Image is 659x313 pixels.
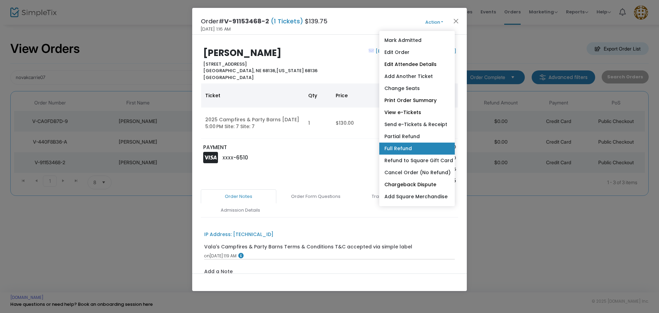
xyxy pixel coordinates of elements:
[204,231,274,238] div: IP Address: [TECHNICAL_ID]
[379,179,455,191] a: Chargeback Dispute
[204,253,210,259] span: on
[201,83,458,139] div: Data table
[203,144,326,152] p: PAYMENT
[379,70,455,82] a: Add Another Ticket
[379,46,455,58] a: Edit Order
[332,83,397,108] th: Price
[269,17,305,25] span: (1 Tickets)
[203,47,281,59] b: [PERSON_NAME]
[203,67,276,74] span: [GEOGRAPHIC_DATA], NE 68136,
[201,189,276,204] a: Order Notes
[201,83,304,108] th: Ticket
[379,167,455,179] a: Cancel Order (No Refund)
[201,16,327,26] h4: Order# $139.75
[379,119,455,131] a: Send e-Tickets & Receipt
[365,177,424,185] p: Order Total
[379,34,455,46] a: Mark Admitted
[224,17,269,25] span: V-91153468-2
[379,155,455,167] a: Refund to Square Gift Card
[379,143,455,155] a: Full Refund
[379,191,455,203] a: Add Square Merchandise
[379,107,455,119] a: View e-Tickets
[203,61,317,81] b: [STREET_ADDRESS] [US_STATE] 68136 [GEOGRAPHIC_DATA]
[204,268,233,277] label: Add a Note
[365,166,424,173] p: Tax Total
[355,189,431,204] a: Transaction Details
[304,83,332,108] th: Qty
[379,58,455,70] a: Edit Attendee Details
[379,94,455,107] a: Print Order Summary
[203,203,278,217] a: Admission Details
[204,253,455,259] div: [DATE] 1:19 AM
[379,82,455,94] a: Change Seats
[222,155,233,161] span: XXXX
[201,108,304,139] td: 2025 Campfires & Party Barns [DATE] 5:00 PM Site: 7 Site: 7
[452,16,461,25] button: Close
[204,243,412,250] div: Vala's Campfires & Party Barns Terms & Conditions T&C accepted via simple label
[304,108,332,139] td: 1
[379,131,455,143] a: Partial Refund
[365,144,424,150] p: Sub total
[414,19,455,26] button: Action
[332,108,397,139] td: $130.00
[233,154,248,161] span: -6510
[201,26,231,33] span: [DATE] 1:16 AM
[278,189,354,204] a: Order Form Questions
[365,155,424,161] p: Service Fee Total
